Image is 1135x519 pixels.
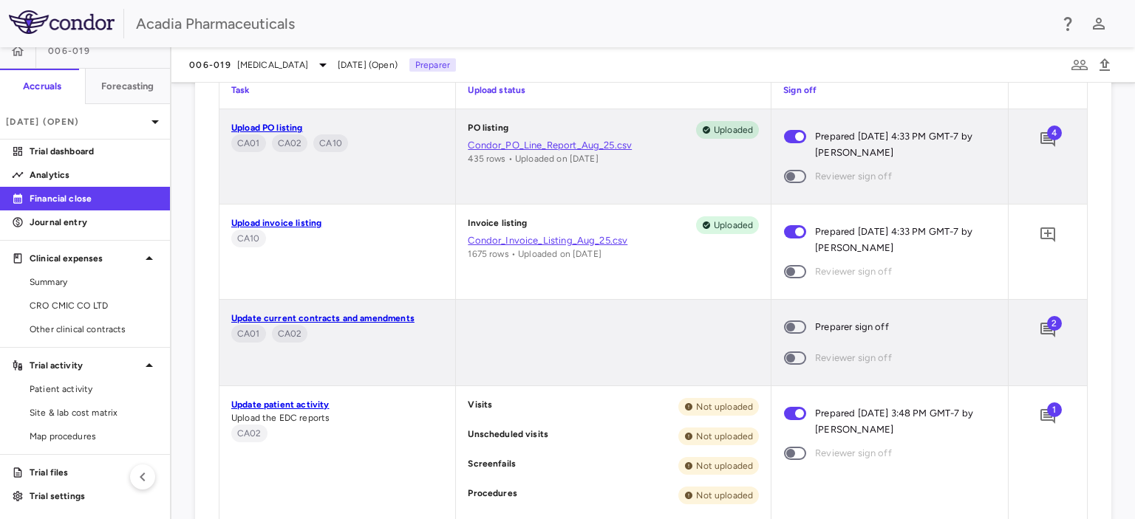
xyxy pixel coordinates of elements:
span: As new or amended R&D (clinical trial and other R&D) contracts are executed, the Accounting Manag... [231,325,266,343]
span: 4 [1047,126,1062,140]
span: 1 [1047,402,1062,417]
span: [DATE] (Open) [338,58,398,72]
span: CA01 [231,137,266,150]
span: Patient activity [30,382,158,396]
span: Not uploaded [690,489,759,502]
span: Monthly, the Purchase Order reports and Invoice Registers are ran from Coupa to facilitate the Cl... [313,134,348,152]
h6: Forecasting [101,80,154,93]
a: Condor_PO_Line_Report_Aug_25.csv [468,139,759,152]
span: As new or amended R&D (clinical trial and other R&D) contracts are executed, the Accounting Manag... [231,134,266,152]
span: CRO CMIC CO LTD [30,299,158,312]
svg: Add comment [1039,131,1057,148]
button: Add comment [1035,317,1060,343]
span: 1675 rows • Uploaded on [DATE] [468,249,601,259]
span: Site & lab cost matrix [30,406,158,419]
span: CA10 [313,137,348,150]
span: Reviewer sign off [815,264,892,280]
span: CA01 [231,327,266,340]
button: Add comment [1035,127,1060,152]
span: CA02 [272,327,308,340]
p: Clinical expenses [30,252,140,265]
p: Trial settings [30,489,158,503]
p: [DATE] (Open) [6,115,146,128]
svg: Add comment [1039,226,1057,244]
span: 435 rows • Uploaded on [DATE] [468,154,598,164]
span: Other clinical contracts [30,323,158,336]
span: Monthly, the Accounting Manager, or designee, updates the Clinical Trial Workbooks based on infor... [272,325,308,343]
span: Summary [30,275,158,289]
p: Journal entry [30,216,158,229]
span: Upload the EDC reports [231,413,330,423]
a: Update current contracts and amendments [231,313,415,323]
span: 006-019 [189,59,231,71]
span: Prepared [DATE] 4:33 PM GMT-7 by [PERSON_NAME] [815,128,984,161]
span: 2 [1047,316,1062,331]
span: [MEDICAL_DATA] [237,58,308,72]
span: CA10 [231,232,266,245]
svg: Add comment [1039,408,1057,425]
p: Preparer [409,58,456,72]
a: Update patient activity [231,399,329,410]
span: Not uploaded [690,400,759,413]
p: Upload status [468,83,759,97]
p: Financial close [30,192,158,205]
p: Trial files [30,466,158,479]
span: Preparer sign off [815,319,889,335]
button: Add comment [1035,404,1060,429]
a: Condor_Invoice_Listing_Aug_25.csv [468,234,759,247]
span: Not uploaded [690,430,759,443]
span: CA02 [272,137,308,150]
p: Screenfails [468,457,516,475]
span: Prepared [DATE] 3:48 PM GMT-7 by [PERSON_NAME] [815,405,984,438]
p: Invoice listing [468,216,527,234]
img: logo-full-SnFGN8VE.png [9,10,115,34]
p: Trial dashboard [30,145,158,158]
button: Add comment [1035,222,1060,247]
p: Visits [468,398,492,416]
span: Reviewer sign off [815,445,892,461]
span: Uploaded [708,123,759,137]
span: Map procedures [30,430,158,443]
span: Reviewer sign off [815,350,892,366]
p: Unscheduled visits [468,427,548,445]
a: Upload PO listing [231,123,303,133]
span: 006-019 [48,45,90,57]
div: Acadia Pharmaceuticals [136,13,1049,35]
span: Prepared [DATE] 4:33 PM GMT-7 by [PERSON_NAME] [815,224,984,256]
p: Procedures [468,487,517,504]
h6: Accruals [23,80,61,93]
p: PO listing [468,121,508,139]
span: Reviewer sign off [815,168,892,185]
svg: Add comment [1039,321,1057,339]
p: Analytics [30,168,158,182]
p: Sign off [783,83,995,97]
span: Monthly, the Accounting Manager, or designee, updates the Clinical Trial Workbooks based on infor... [272,134,308,152]
span: Monthly, the Purchase Order reports and Invoice Registers are ran from Coupa to facilitate the Cl... [231,230,266,247]
p: Trial activity [30,359,140,372]
a: Upload invoice listing [231,218,321,228]
p: Task [231,83,443,97]
span: CA02 [231,427,267,440]
span: Not uploaded [690,459,759,472]
span: Uploaded [708,219,759,232]
span: Monthly, the Accounting Manager, or designee, updates the Clinical Trial Workbooks based on infor... [231,425,267,442]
